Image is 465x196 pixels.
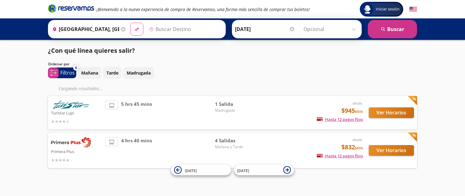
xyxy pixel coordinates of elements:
[369,107,414,118] button: Ver Horarios
[352,137,363,142] em: desde:
[368,20,417,38] button: Buscar
[51,148,102,155] p: Primera Plus
[215,108,258,113] span: Madrugada
[48,4,94,15] a: Brand Logo
[106,70,118,76] p: Tarde
[123,67,154,79] button: Madrugada
[171,165,231,175] button: [DATE]
[235,21,295,37] input: Elegir Fecha
[59,86,103,91] em: Cargando resultados ...
[48,4,94,13] i: Brand Logo
[185,168,197,173] span: [DATE]
[215,101,258,108] span: 1 Salida
[48,67,76,78] button: 0Filtros
[317,153,363,159] span: Hasta 12 pagos fijos
[121,137,152,163] span: 4 hrs 40 mins
[51,137,91,148] img: Primera Plus
[341,143,363,152] span: $832
[147,21,222,37] input: Buscar Destino
[50,21,119,37] input: Buscar Origen
[97,6,310,12] em: ¡Bienvenido a la nueva experiencia de compra de Reservamos, una forma más sencilla de comprar tus...
[75,65,77,71] span: 0
[317,117,363,122] span: Hasta 12 pagos fijos
[81,70,98,76] p: Mañana
[48,61,70,67] p: Ordenar por
[51,109,102,116] p: Turistar Lujo
[78,67,101,79] button: Mañana
[237,168,249,173] span: [DATE]
[215,137,258,144] span: 4 Salidas
[215,144,258,150] span: Mañana y Tarde
[103,67,122,79] button: Tarde
[304,21,359,37] input: Opcional
[373,6,402,12] span: Iniciar sesión
[48,46,135,55] p: ¿Con qué línea quieres salir?
[51,101,91,109] img: Turistar Lujo
[341,106,363,115] span: $945
[355,109,363,114] small: MXN
[409,6,417,13] button: English
[369,145,414,156] button: Ver Horarios
[355,146,363,150] small: MXN
[234,165,294,175] button: [DATE]
[121,101,152,125] span: 5 hrs 45 mins
[352,101,363,106] em: desde:
[127,70,151,76] p: Madrugada
[60,69,75,76] p: Filtros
